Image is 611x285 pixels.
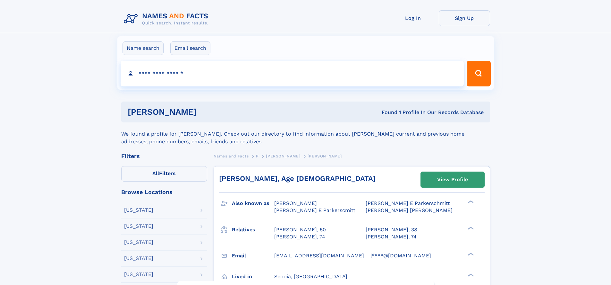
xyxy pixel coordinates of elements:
div: ❯ [466,200,474,204]
span: [PERSON_NAME] [274,200,317,206]
button: Search Button [467,61,490,86]
label: Filters [121,166,207,182]
span: [PERSON_NAME] [308,154,342,158]
h3: Lived in [232,271,274,282]
h3: Email [232,250,274,261]
div: Browse Locations [121,189,207,195]
span: Senoia, [GEOGRAPHIC_DATA] [274,273,347,280]
div: Filters [121,153,207,159]
a: View Profile [421,172,484,187]
div: [US_STATE] [124,240,153,245]
a: [PERSON_NAME] [266,152,300,160]
input: search input [121,61,464,86]
span: P [256,154,259,158]
a: [PERSON_NAME], 38 [366,226,417,233]
a: Sign Up [439,10,490,26]
div: [US_STATE] [124,208,153,213]
div: ❯ [466,273,474,277]
a: [PERSON_NAME], 74 [366,233,417,240]
h3: Also known as [232,198,274,209]
span: [PERSON_NAME] [266,154,300,158]
label: Email search [170,41,210,55]
span: [PERSON_NAME] [PERSON_NAME] [366,207,453,213]
div: Found 1 Profile In Our Records Database [289,109,484,116]
div: View Profile [437,172,468,187]
div: ❯ [466,252,474,256]
div: [US_STATE] [124,256,153,261]
a: P [256,152,259,160]
div: ❯ [466,226,474,230]
h3: Relatives [232,224,274,235]
div: [US_STATE] [124,224,153,229]
span: [EMAIL_ADDRESS][DOMAIN_NAME] [274,253,364,259]
a: Log In [387,10,439,26]
img: Logo Names and Facts [121,10,214,28]
a: [PERSON_NAME], 50 [274,226,326,233]
h1: [PERSON_NAME] [128,108,289,116]
label: Name search [123,41,164,55]
span: All [152,170,159,176]
div: We found a profile for [PERSON_NAME]. Check out our directory to find information about [PERSON_N... [121,122,490,146]
a: Names and Facts [214,152,249,160]
span: [PERSON_NAME] E Parkerscmitt [274,207,355,213]
a: [PERSON_NAME], Age [DEMOGRAPHIC_DATA] [219,174,376,183]
div: [US_STATE] [124,272,153,277]
a: [PERSON_NAME], 74 [274,233,325,240]
span: [PERSON_NAME] E Parkerschmitt [366,200,450,206]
